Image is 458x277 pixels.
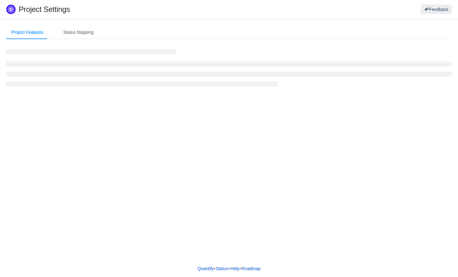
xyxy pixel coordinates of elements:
[214,266,216,271] span: •
[58,25,99,39] div: Status Mapping
[19,5,274,14] h1: Project Settings
[197,264,214,273] a: Quantify
[216,264,229,273] a: Status
[240,266,241,271] span: •
[241,264,261,273] a: Roadmap
[421,5,452,14] button: Feedback
[6,5,16,14] img: Quantify
[229,266,230,271] span: •
[6,25,48,39] div: Project Features
[230,264,240,273] a: Help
